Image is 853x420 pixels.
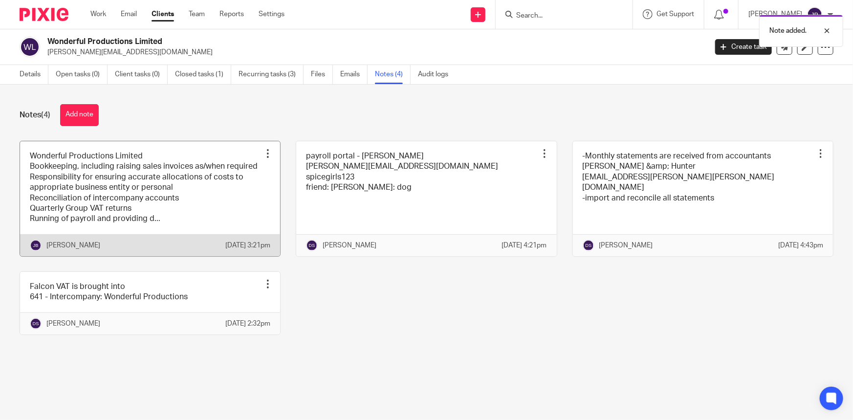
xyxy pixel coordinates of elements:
[47,37,570,47] h2: Wonderful Productions Limited
[189,9,205,19] a: Team
[41,111,50,119] span: (4)
[20,110,50,120] h1: Notes
[259,9,284,19] a: Settings
[47,47,700,57] p: [PERSON_NAME][EMAIL_ADDRESS][DOMAIN_NAME]
[46,319,100,329] p: [PERSON_NAME]
[20,8,68,21] img: Pixie
[502,241,547,250] p: [DATE] 4:21pm
[219,9,244,19] a: Reports
[225,241,270,250] p: [DATE] 3:21pm
[121,9,137,19] a: Email
[599,241,653,250] p: [PERSON_NAME]
[46,241,100,250] p: [PERSON_NAME]
[323,241,376,250] p: [PERSON_NAME]
[778,241,823,250] p: [DATE] 4:43pm
[56,65,108,84] a: Open tasks (0)
[239,65,304,84] a: Recurring tasks (3)
[30,240,42,251] img: svg%3E
[20,37,40,57] img: svg%3E
[583,240,594,251] img: svg%3E
[60,104,99,126] button: Add note
[418,65,456,84] a: Audit logs
[715,39,772,55] a: Create task
[90,9,106,19] a: Work
[225,319,270,329] p: [DATE] 2:32pm
[311,65,333,84] a: Files
[340,65,368,84] a: Emails
[30,318,42,330] img: svg%3E
[175,65,231,84] a: Closed tasks (1)
[115,65,168,84] a: Client tasks (0)
[807,7,823,22] img: svg%3E
[306,240,318,251] img: svg%3E
[769,26,807,36] p: Note added.
[20,65,48,84] a: Details
[152,9,174,19] a: Clients
[375,65,411,84] a: Notes (4)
